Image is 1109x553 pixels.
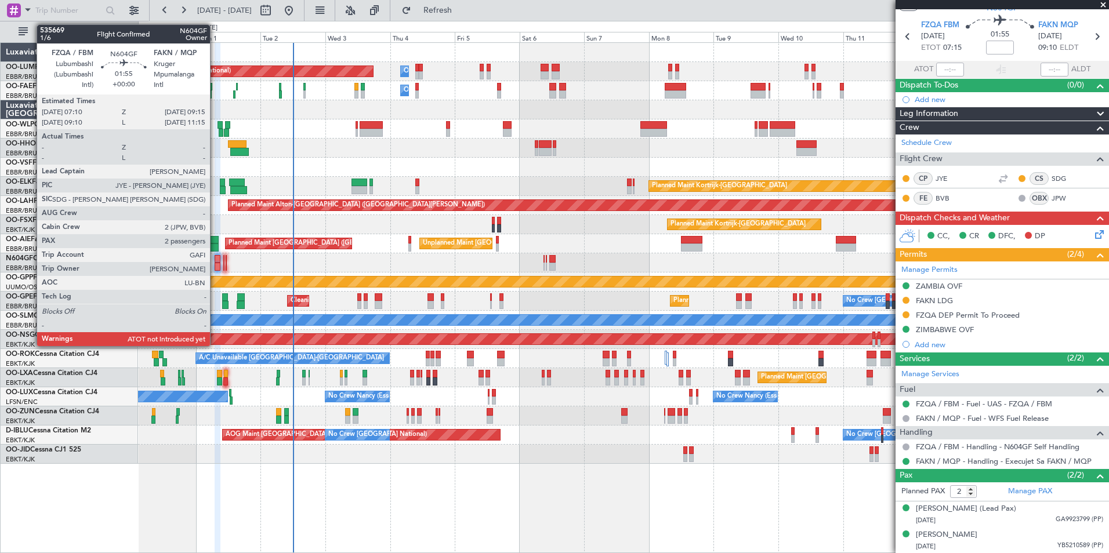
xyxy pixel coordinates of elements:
[6,351,35,358] span: OO-ROK
[35,2,102,19] input: Trip Number
[1038,20,1078,31] span: FAKN MQP
[6,121,34,128] span: OO-WLP
[846,426,1041,443] div: No Crew [GEOGRAPHIC_DATA] ([GEOGRAPHIC_DATA] National)
[716,388,785,405] div: No Crew Nancy (Essey)
[6,140,36,147] span: OO-HHO
[6,140,68,147] a: OO-HHOFalcon 8X
[6,198,34,205] span: OO-LAH
[649,32,714,42] div: Mon 8
[921,31,945,42] span: [DATE]
[6,274,33,281] span: OO-GPP
[761,369,971,386] div: Planned Maint [GEOGRAPHIC_DATA] ([GEOGRAPHIC_DATA] National)
[6,351,99,358] a: OO-ROKCessna Citation CJ4
[196,32,261,42] div: Mon 1
[673,292,883,310] div: Planned Maint [GEOGRAPHIC_DATA] ([GEOGRAPHIC_DATA] National)
[1067,248,1084,260] span: (2/4)
[1038,42,1057,54] span: 09:10
[915,94,1103,104] div: Add new
[969,231,979,242] span: CR
[916,325,974,334] div: ZIMBABWE OVF
[991,29,1009,41] span: 01:55
[900,152,943,166] span: Flight Crew
[652,177,787,195] div: Planned Maint Kortrijk-[GEOGRAPHIC_DATA]
[30,28,122,36] span: All Aircraft
[1067,79,1084,91] span: (0/0)
[6,332,35,339] span: OO-NSG
[6,159,64,166] a: OO-VSFFalcon 8X
[6,225,35,234] a: EBKT/KJK
[1030,192,1049,205] div: OBX
[916,413,1049,423] a: FAKN / MQP - Fuel - WFS Fuel Release
[943,42,962,54] span: 07:15
[1030,172,1049,185] div: CS
[6,274,65,281] a: OO-GPPFalcon 7X
[6,255,83,262] a: N604GFChallenger 604
[6,427,91,434] a: D-IBLUCessna Citation M2
[6,179,32,185] span: OO-ELK
[713,32,778,42] div: Tue 9
[6,83,32,90] span: OO-FAE
[390,32,455,42] div: Thu 4
[1038,31,1062,42] span: [DATE]
[6,417,35,425] a: EBKT/KJK
[916,503,1016,515] div: [PERSON_NAME] (Lead Pax)
[843,32,908,42] div: Thu 11
[6,312,98,319] a: OO-SLMCessna Citation XLS
[916,529,977,541] div: [PERSON_NAME]
[846,292,1041,310] div: No Crew [GEOGRAPHIC_DATA] ([GEOGRAPHIC_DATA] National)
[916,399,1052,409] a: FZQA / FBM - Fuel - UAS - FZQA / FBM
[1056,515,1103,525] span: GA9923799 (PP)
[414,6,462,14] span: Refresh
[6,293,102,300] a: OO-GPEFalcon 900EX EASy II
[6,245,37,253] a: EBBR/BRU
[423,235,641,252] div: Unplanned Maint [GEOGRAPHIC_DATA] ([GEOGRAPHIC_DATA] National)
[6,455,35,464] a: EBKT/KJK
[6,64,35,71] span: OO-LUM
[1052,173,1078,184] a: SDG
[6,206,37,215] a: EBBR/BRU
[1008,486,1052,497] a: Manage PAX
[6,198,66,205] a: OO-LAHFalcon 7X
[901,137,952,149] a: Schedule Crew
[6,255,33,262] span: N604GF
[6,187,37,196] a: EBBR/BRU
[6,321,37,330] a: EBBR/BRU
[6,217,32,224] span: OO-FSX
[778,32,843,42] div: Wed 10
[6,168,37,177] a: EBBR/BRU
[6,427,28,434] span: D-IBLU
[325,32,390,42] div: Wed 3
[328,426,523,443] div: No Crew [GEOGRAPHIC_DATA] ([GEOGRAPHIC_DATA] National)
[916,281,962,291] div: ZAMBIA OVF
[916,310,1020,320] div: FZQA DEP Permit To Proceed
[6,436,35,445] a: EBKT/KJK
[231,197,485,214] div: Planned Maint Alton-[GEOGRAPHIC_DATA] ([GEOGRAPHIC_DATA][PERSON_NAME])
[226,426,427,443] div: AOG Maint [GEOGRAPHIC_DATA] ([GEOGRAPHIC_DATA] National)
[140,23,160,33] div: [DATE]
[6,149,37,158] a: EBBR/BRU
[1071,64,1090,75] span: ALDT
[396,1,466,20] button: Refresh
[900,383,915,396] span: Fuel
[328,388,397,405] div: No Crew Nancy (Essey)
[998,231,1016,242] span: DFC,
[6,64,67,71] a: OO-LUMFalcon 7X
[6,446,81,453] a: OO-JIDCessna CJ1 525
[900,107,958,121] span: Leg Information
[936,63,964,77] input: --:--
[921,42,940,54] span: ETOT
[1052,193,1078,203] a: JPW
[936,193,962,203] a: BVB
[1060,42,1078,54] span: ELDT
[6,312,34,319] span: OO-SLM
[1067,469,1084,481] span: (2/2)
[6,130,37,139] a: EBBR/BRU
[6,83,64,90] a: OO-FAEFalcon 7X
[936,173,962,184] a: JYE
[6,446,30,453] span: OO-JID
[671,216,806,233] div: Planned Maint Kortrijk-[GEOGRAPHIC_DATA]
[455,32,520,42] div: Fri 5
[900,212,1010,225] span: Dispatch Checks and Weather
[901,264,958,276] a: Manage Permits
[520,32,585,42] div: Sat 6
